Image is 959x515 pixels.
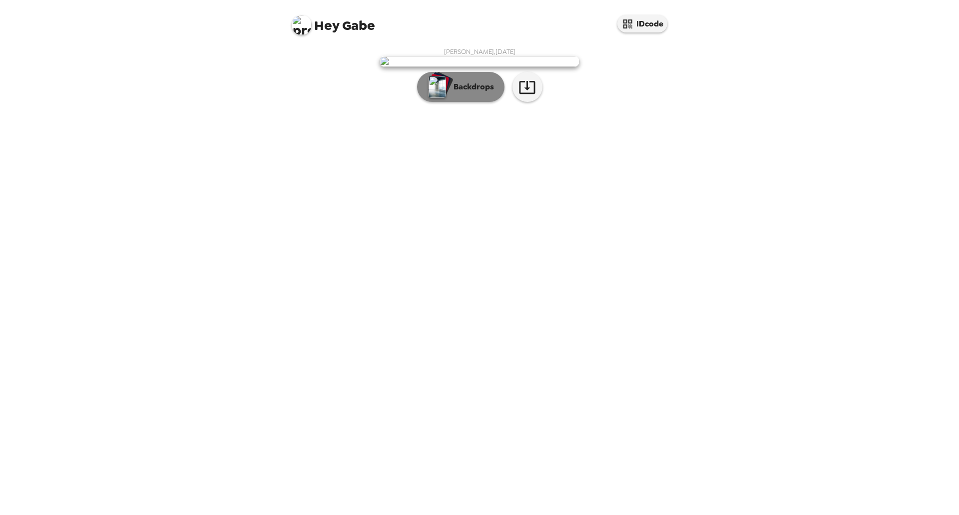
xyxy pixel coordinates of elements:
[292,15,312,35] img: profile pic
[449,81,494,93] p: Backdrops
[417,72,504,102] button: Backdrops
[617,15,667,32] button: IDcode
[314,16,339,34] span: Hey
[444,47,515,56] span: [PERSON_NAME] , [DATE]
[380,56,579,67] img: user
[292,10,375,32] span: Gabe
